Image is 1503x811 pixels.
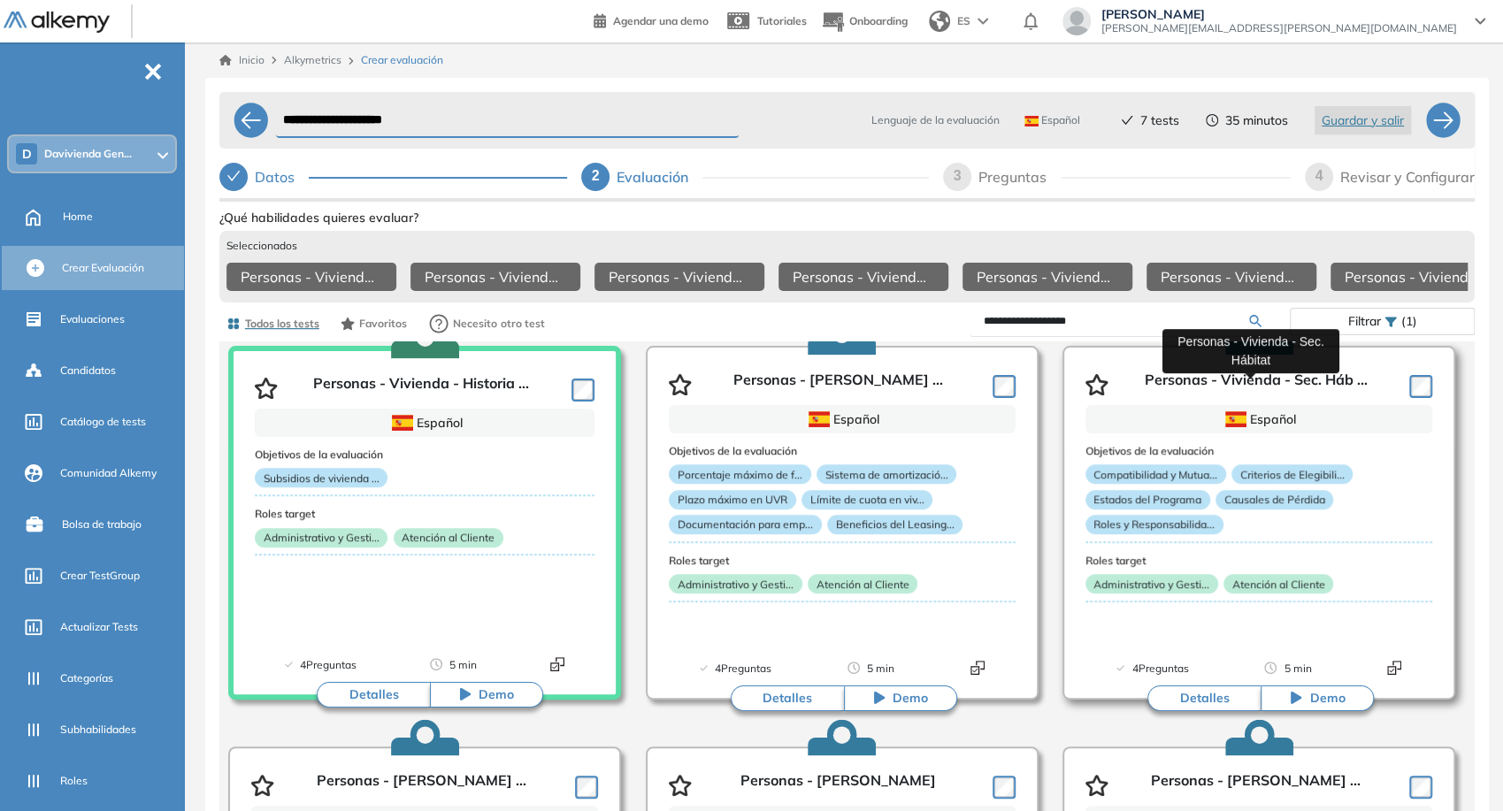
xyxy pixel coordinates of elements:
[1151,772,1361,799] p: Personas - [PERSON_NAME] ...
[453,316,544,332] span: Necesito otro test
[255,468,387,487] p: Subsidios de vivienda ...
[669,515,821,534] p: Documentación para emp...
[1121,114,1133,126] span: check
[62,516,142,532] span: Bolsa de trabajo
[1085,445,1432,457] h3: Objetivos de la evaluación
[4,11,110,34] img: Logo
[943,163,1291,191] div: 3Preguntas
[1140,111,1179,130] span: 7 tests
[1101,7,1457,21] span: [PERSON_NAME]
[1309,689,1345,707] span: Demo
[255,448,594,461] h3: Objetivos de la evaluación
[219,163,567,191] div: Datos
[807,574,916,593] p: Atención al Cliente
[715,660,771,677] span: 4 Preguntas
[60,568,140,584] span: Crear TestGroup
[1225,111,1288,130] span: 35 minutos
[313,375,529,402] p: Personas - Vivienda - Historia ...
[1024,113,1080,127] span: Español
[1315,168,1323,183] span: 4
[226,169,241,183] span: check
[392,415,413,431] img: ESP
[1085,515,1223,534] p: Roles y Responsabilida...
[425,266,559,287] span: Personas - Vivienda - Mi casa ya
[60,414,146,430] span: Catálogo de tests
[449,656,477,674] span: 5 min
[361,52,443,68] span: Crear evaluación
[733,371,943,398] p: Personas - [PERSON_NAME] ...
[871,112,1000,128] span: Lenguaje de la evaluación
[550,657,564,671] img: Format test logo
[613,14,709,27] span: Agendar una demo
[219,209,418,227] span: ¿Qué habilidades quieres evaluar?
[60,465,157,481] span: Comunidad Alkemy
[22,147,32,161] span: D
[669,490,795,509] p: Plazo máximo en UVR
[793,266,927,287] span: Personas - Vivienda - Tasas y Tipos de Amortización
[1340,163,1475,191] div: Revisar y Configurar
[245,316,319,332] span: Todos los tests
[255,508,594,520] h3: Roles target
[1085,490,1210,509] p: Estados del Programa
[317,772,526,799] p: Personas - [PERSON_NAME] ...
[60,363,116,379] span: Candidatos
[669,464,810,484] p: Porcentaje máximo de f...
[801,490,932,509] p: Límite de cuota en viv...
[255,527,387,547] p: Administrativo y Gesti...
[669,445,1016,457] h3: Objetivos de la evaluación
[60,311,125,327] span: Evaluaciones
[970,661,985,675] img: Format test logo
[241,266,375,287] span: Personas - Vivienda - Colombianos en el exterior
[978,18,988,25] img: arrow
[479,685,514,703] span: Demo
[1101,21,1457,35] span: [PERSON_NAME][EMAIL_ADDRESS][PERSON_NAME][DOMAIN_NAME]
[1387,661,1401,675] img: Format test logo
[849,14,908,27] span: Onboarding
[60,619,138,635] span: Actualizar Tests
[1144,371,1367,398] p: Personas - Vivienda - Sec. Háb ...
[1345,266,1479,287] span: Personas - Vivienda - Historia Subsidios
[957,13,970,29] span: ES
[816,464,955,484] p: Sistema de amortizació...
[617,163,702,191] div: Evaluación
[1225,411,1246,427] img: ESP
[334,309,414,339] button: Favoritos
[421,306,552,341] button: Necesito otro test
[284,53,341,66] span: Alkymetrics
[669,555,1016,567] h3: Roles target
[255,163,309,191] div: Datos
[1261,685,1374,711] button: Demo
[732,409,953,429] div: Español
[844,685,957,711] button: Demo
[978,163,1061,191] div: Preguntas
[1131,660,1188,677] span: 4 Preguntas
[821,3,908,41] button: Onboarding
[1148,409,1369,429] div: Español
[430,681,543,708] button: Demo
[1401,309,1417,334] span: (1)
[1232,464,1353,484] p: Criterios de Elegibili...
[1024,116,1039,126] img: ESP
[809,411,830,427] img: ESP
[1305,163,1475,191] div: 4Revisar y Configurar
[219,52,265,68] a: Inicio
[669,574,801,593] p: Administrativo y Gesti...
[394,527,503,547] p: Atención al Cliente
[826,515,962,534] p: Beneficios del Leasing...
[317,681,430,708] button: Detalles
[592,168,600,183] span: 2
[1162,329,1339,373] div: Personas - Vivienda - Sec. Hábitat
[226,238,297,254] span: Seleccionados
[867,660,894,677] span: 5 min
[731,685,844,711] button: Detalles
[317,413,533,432] div: Español
[740,772,936,799] p: Personas - [PERSON_NAME]
[60,773,88,789] span: Roles
[1147,685,1261,711] button: Detalles
[609,266,743,287] span: Personas - Vivienda - Compra de [PERSON_NAME]
[977,266,1111,287] span: Personas - Vivienda - Mi techo propio
[1161,266,1295,287] span: Personas - Vivienda - Remodelación Crédito Hipotecario
[1216,490,1334,509] p: Causales de Pérdida
[1315,106,1411,134] button: Guardar y salir
[1085,555,1432,567] h3: Roles target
